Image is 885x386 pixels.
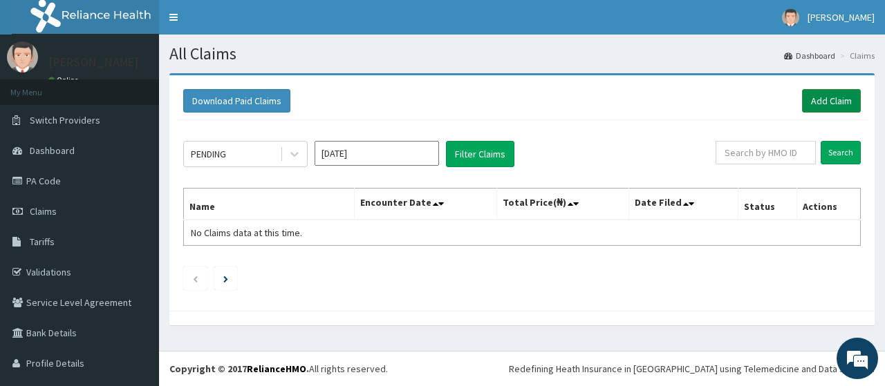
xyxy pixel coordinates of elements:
th: Date Filed [628,189,738,220]
input: Search by HMO ID [716,141,816,164]
th: Actions [796,189,860,220]
div: PENDING [191,147,226,161]
footer: All rights reserved. [159,351,885,386]
span: No Claims data at this time. [191,226,302,239]
li: Claims [837,50,875,61]
a: Dashboard [784,50,835,61]
span: [PERSON_NAME] [808,11,875,23]
span: Tariffs [30,235,55,248]
a: Next page [223,272,228,284]
a: Add Claim [802,89,861,113]
textarea: Type your message and hit 'Enter' [7,247,263,296]
span: Dashboard [30,144,75,157]
span: Claims [30,205,57,218]
a: Previous page [192,272,198,284]
p: [PERSON_NAME] [48,56,139,68]
input: Select Month and Year [315,141,439,166]
th: Total Price(₦) [496,189,628,220]
input: Search [821,141,861,164]
img: d_794563401_company_1708531726252_794563401 [26,69,56,104]
strong: Copyright © 2017 . [169,363,309,375]
div: Minimize live chat window [227,7,260,40]
button: Filter Claims [446,141,514,167]
button: Download Paid Claims [183,89,290,113]
th: Encounter Date [354,189,496,220]
img: User Image [7,41,38,73]
a: RelianceHMO [247,363,306,375]
div: Redefining Heath Insurance in [GEOGRAPHIC_DATA] using Telemedicine and Data Science! [509,362,875,376]
span: Switch Providers [30,114,100,126]
th: Status [738,189,796,220]
th: Name [184,189,355,220]
h1: All Claims [169,45,875,63]
span: We're online! [80,109,191,249]
img: User Image [782,9,799,26]
div: Chat with us now [72,77,232,95]
a: Online [48,75,82,85]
